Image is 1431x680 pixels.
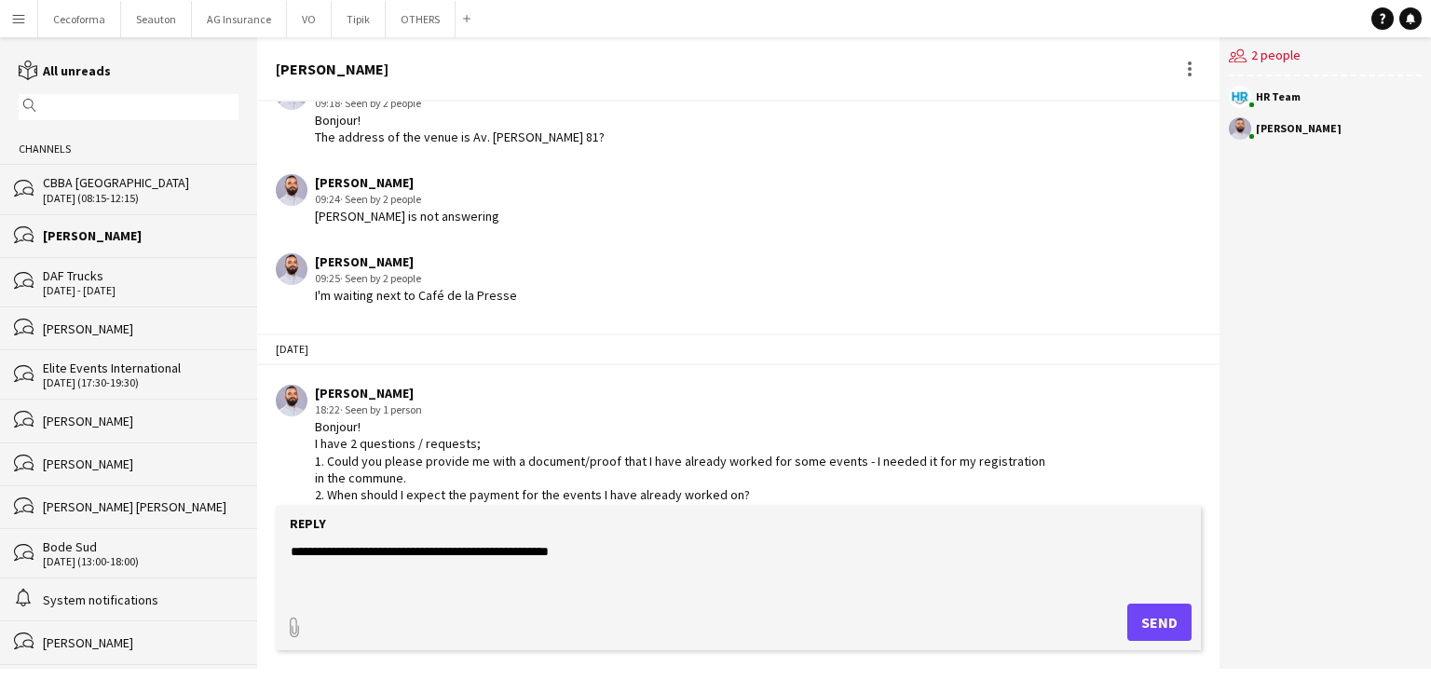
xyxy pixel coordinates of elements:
[192,1,287,37] button: AG Insurance
[1256,123,1342,134] div: [PERSON_NAME]
[276,61,388,77] div: [PERSON_NAME]
[340,96,421,110] span: · Seen by 2 people
[43,456,238,472] div: [PERSON_NAME]
[315,270,517,287] div: 09:25
[315,401,1045,418] div: 18:22
[1256,91,1301,102] div: HR Team
[1127,604,1192,641] button: Send
[43,634,238,651] div: [PERSON_NAME]
[43,227,238,244] div: [PERSON_NAME]
[43,360,238,376] div: Elite Events International
[43,592,238,608] div: System notifications
[315,208,499,224] div: [PERSON_NAME] is not answering
[257,333,1220,365] div: [DATE]
[315,112,605,145] div: Bonjour! The address of the venue is Av. [PERSON_NAME] 81?
[43,538,238,555] div: Bode Sud
[38,1,121,37] button: Cecoforma
[386,1,456,37] button: OTHERS
[287,1,332,37] button: VO
[43,174,238,191] div: CBBA [GEOGRAPHIC_DATA]
[43,192,238,205] div: [DATE] (08:15-12:15)
[19,62,111,79] a: All unreads
[43,413,238,429] div: [PERSON_NAME]
[315,174,499,191] div: [PERSON_NAME]
[43,498,238,515] div: [PERSON_NAME] [PERSON_NAME]
[315,95,605,112] div: 09:18
[43,376,238,389] div: [DATE] (17:30-19:30)
[340,192,421,206] span: · Seen by 2 people
[315,385,1045,401] div: [PERSON_NAME]
[332,1,386,37] button: Tipik
[43,555,238,568] div: [DATE] (13:00-18:00)
[290,515,326,532] label: Reply
[43,284,238,297] div: [DATE] - [DATE]
[315,418,1045,503] div: Bonjour! I have 2 questions / requests; 1. Could you please provide me with a document/proof that...
[43,267,238,284] div: DAF Trucks
[121,1,192,37] button: Seauton
[1229,37,1422,76] div: 2 people
[340,402,422,416] span: · Seen by 1 person
[315,191,499,208] div: 09:24
[43,320,238,337] div: [PERSON_NAME]
[315,287,517,304] div: I'm waiting next to Café de la Presse
[315,253,517,270] div: [PERSON_NAME]
[340,271,421,285] span: · Seen by 2 people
